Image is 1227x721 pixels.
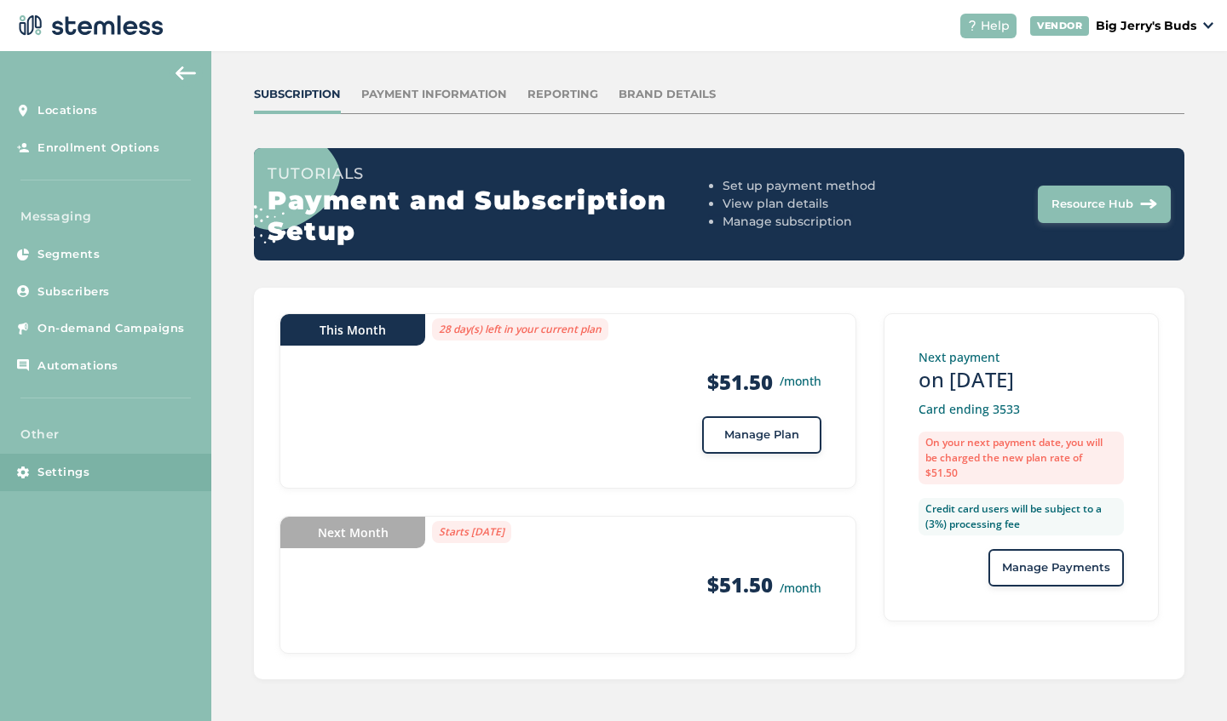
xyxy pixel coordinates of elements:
button: Resource Hub [1038,186,1171,223]
span: Settings [37,464,89,481]
iframe: Chat Widget [1142,639,1227,721]
div: VENDOR [1030,16,1089,36]
small: /month [780,580,821,596]
span: Manage Payments [1002,559,1110,576]
label: 28 day(s) left in your current plan [432,318,608,340]
div: Reporting [527,86,598,103]
div: Subscription [254,86,341,103]
li: Manage subscription [723,213,943,231]
div: Next Month [280,517,425,548]
div: Brand Details [619,86,716,103]
span: Automations [37,358,118,375]
img: logo-dark-0685b13c.svg [14,9,164,43]
p: Big Jerry's Buds [1096,17,1196,35]
li: View plan details [723,195,943,213]
h2: Payment and Subscription Setup [268,186,716,247]
span: Subscribers [37,283,110,300]
p: Card ending 3533 [919,400,1124,418]
h3: on [DATE] [919,366,1124,393]
label: Starts [DATE] [432,521,511,543]
span: Resource Hub [1051,196,1133,213]
span: Locations [37,102,98,119]
small: /month [780,372,821,390]
h3: Tutorials [268,162,716,186]
span: On-demand Campaigns [37,320,185,337]
label: Credit card users will be subject to a (3%) processing fee [919,498,1124,535]
img: icon-help-white-03924b79.svg [967,20,977,31]
span: Help [981,17,1010,35]
img: icon-arrow-back-accent-c549486e.svg [176,66,196,80]
strong: $51.50 [707,369,773,396]
div: Payment Information [361,86,507,103]
li: Set up payment method [723,177,943,195]
span: Enrollment Options [37,140,159,157]
button: Manage Plan [702,416,821,454]
button: Manage Payments [988,549,1124,587]
label: On your next payment date, you will be charged the new plan rate of $51.50 [919,432,1124,484]
strong: $51.50 [707,570,773,598]
div: This Month [280,314,425,346]
span: Segments [37,246,100,263]
span: Manage Plan [724,426,799,443]
p: Next payment [919,348,1124,366]
img: icon_down-arrow-small-66adaf34.svg [1203,22,1213,29]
